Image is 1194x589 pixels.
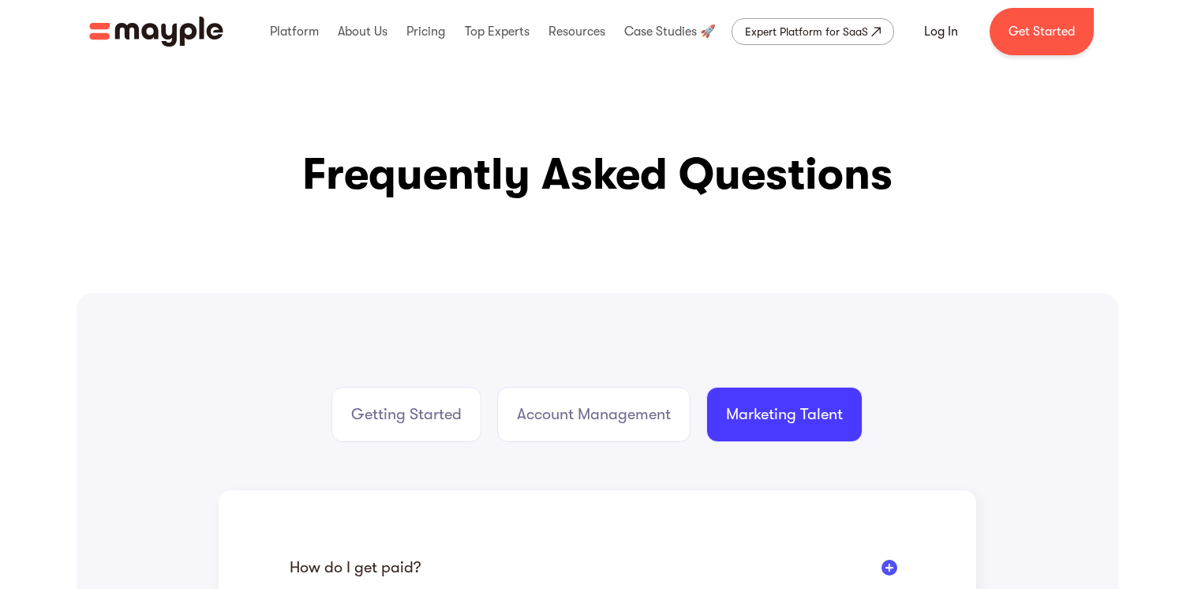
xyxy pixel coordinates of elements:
div: Resources [545,6,609,57]
a: Get Started [990,8,1094,55]
a: home [89,17,223,47]
div: Top Experts [461,6,533,57]
div: Marketing Talent [726,403,843,426]
div: Expert Platform for SaaS [745,22,868,41]
div: Platform [266,6,323,57]
div: Account Management [517,403,671,426]
div: Pricing [402,6,449,57]
a: Log In [905,13,977,51]
img: Mayple logo [89,17,223,47]
div: Getting Started [351,403,462,426]
div: How do I get paid? [290,557,905,577]
div: About Us [334,6,391,57]
div: How do I get paid? [290,557,421,577]
a: Expert Platform for SaaS [732,18,894,45]
h1: Frequently Asked Questions [136,143,1059,206]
